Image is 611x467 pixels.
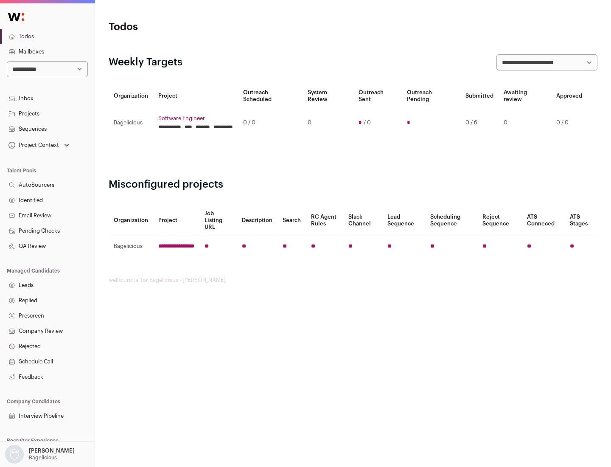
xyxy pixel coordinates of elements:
[109,56,182,69] h2: Weekly Targets
[199,205,237,236] th: Job Listing URL
[158,115,233,122] a: Software Engineer
[343,205,382,236] th: Slack Channel
[109,84,153,108] th: Organization
[477,205,522,236] th: Reject Sequence
[109,178,597,191] h2: Misconfigured projects
[237,205,277,236] th: Description
[364,119,371,126] span: / 0
[353,84,402,108] th: Outreach Sent
[425,205,477,236] th: Scheduling Sequence
[29,454,57,461] p: Bagelicious
[29,447,75,454] p: [PERSON_NAME]
[277,205,306,236] th: Search
[3,445,76,464] button: Open dropdown
[153,205,199,236] th: Project
[109,20,272,34] h1: Todos
[303,84,353,108] th: System Review
[109,236,153,257] td: Bagelicious
[306,205,343,236] th: RC Agent Rules
[460,108,499,138] td: 0 / 6
[522,205,564,236] th: ATS Conneced
[460,84,499,108] th: Submitted
[238,108,303,138] td: 0 / 0
[109,277,597,284] footer: wellfound:ai for Bagelicious - [PERSON_NAME]
[109,108,153,138] td: Bagelicious
[551,108,587,138] td: 0 / 0
[565,205,597,236] th: ATS Stages
[499,108,551,138] td: 0
[382,205,425,236] th: Lead Sequence
[551,84,587,108] th: Approved
[499,84,551,108] th: Awaiting review
[5,445,24,464] img: nopic.png
[402,84,460,108] th: Outreach Pending
[7,142,59,149] div: Project Context
[303,108,353,138] td: 0
[109,205,153,236] th: Organization
[3,8,29,25] img: Wellfound
[7,139,71,151] button: Open dropdown
[153,84,238,108] th: Project
[238,84,303,108] th: Outreach Scheduled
